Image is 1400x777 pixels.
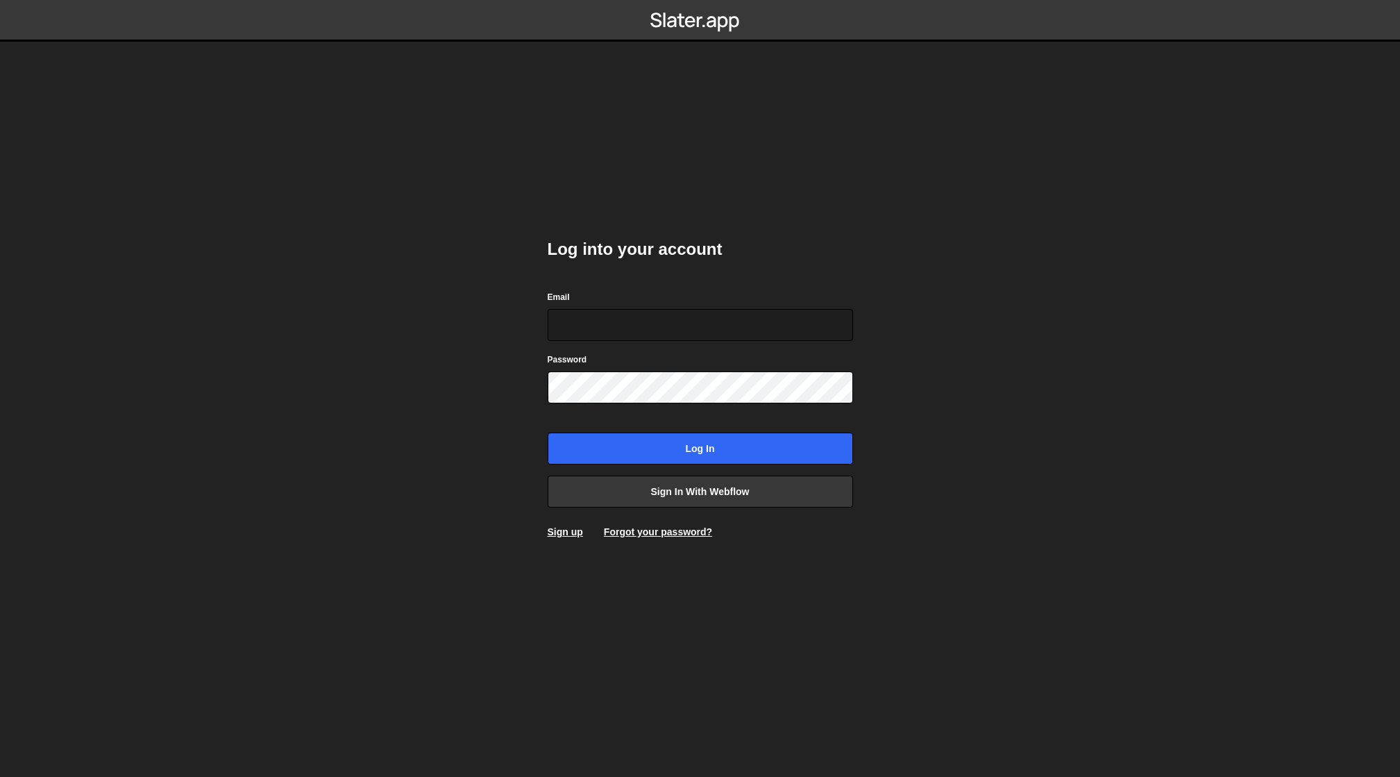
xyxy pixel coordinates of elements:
input: Log in [548,433,853,465]
a: Sign in with Webflow [548,476,853,508]
a: Sign up [548,526,583,537]
a: Forgot your password? [604,526,712,537]
label: Email [548,290,570,304]
h2: Log into your account [548,238,853,260]
label: Password [548,353,587,367]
